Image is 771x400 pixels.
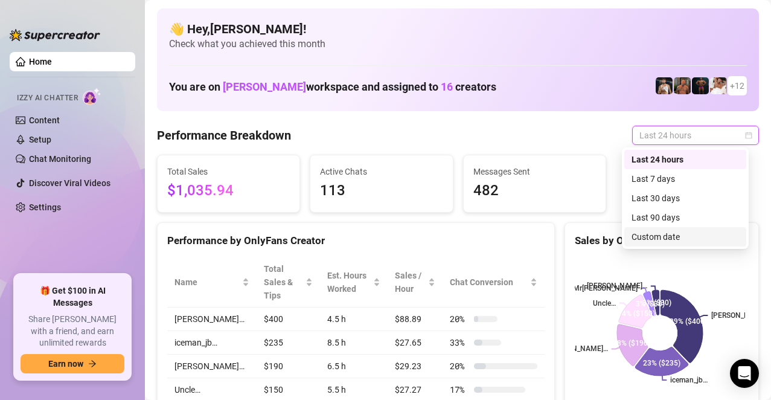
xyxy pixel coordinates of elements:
td: $400 [257,308,320,331]
span: Check what you achieved this month [169,37,747,51]
img: Chris [656,77,673,94]
td: $88.89 [388,308,443,331]
th: Name [167,257,257,308]
span: Active Chats [320,165,443,178]
td: 4.5 h [320,308,388,331]
img: Jake [710,77,727,94]
span: Chat Conversion [450,276,528,289]
div: Last 7 days [624,169,746,189]
th: Chat Conversion [443,257,545,308]
th: Sales / Hour [388,257,443,308]
span: arrow-right [88,360,97,368]
span: Sales / Hour [395,269,426,295]
a: Discover Viral Videos [29,178,110,188]
a: Chat Monitoring [29,154,91,164]
a: Settings [29,202,61,212]
span: 20 % [450,312,469,326]
h1: You are on workspace and assigned to creators [169,80,496,94]
text: iceman_jb… [671,376,708,384]
span: Share [PERSON_NAME] with a friend, and earn unlimited rewards [21,314,124,349]
span: Earn now [48,359,83,369]
td: [PERSON_NAME]… [167,355,257,378]
span: calendar [745,132,752,139]
button: Earn nowarrow-right [21,354,124,373]
div: Last 24 hours [632,153,739,166]
span: 482 [473,179,596,202]
div: Performance by OnlyFans Creator [167,233,545,249]
span: Izzy AI Chatter [17,92,78,104]
td: 8.5 h [320,331,388,355]
span: 🎁 Get $100 in AI Messages [21,285,124,309]
h4: Performance Breakdown [157,127,291,144]
span: 16 [441,80,453,93]
span: Name [174,276,240,289]
div: Custom date [632,230,739,244]
td: 6.5 h [320,355,388,378]
div: Last 30 days [624,189,746,208]
div: Last 90 days [624,208,746,227]
td: $190 [257,355,320,378]
div: Last 7 days [632,172,739,185]
span: 17 % [450,383,469,396]
div: Est. Hours Worked [327,269,371,295]
td: $29.23 [388,355,443,378]
span: 113 [320,179,443,202]
div: Last 90 days [632,211,739,224]
img: logo-BBDzfeDw.svg [10,29,100,41]
h4: 👋 Hey, [PERSON_NAME] ! [169,21,747,37]
span: Last 24 hours [639,126,752,144]
span: Messages Sent [473,165,596,178]
div: Last 30 days [632,192,739,205]
span: [PERSON_NAME] [223,80,306,93]
a: Home [29,57,52,66]
div: Last 24 hours [624,150,746,169]
text: [PERSON_NAME]… [587,282,647,291]
img: Muscled [692,77,709,94]
span: + 12 [730,79,744,92]
div: Open Intercom Messenger [730,359,759,388]
img: BigLiamxxx [674,77,691,94]
td: $235 [257,331,320,355]
span: 33 % [450,336,469,349]
a: Content [29,115,60,125]
text: Uncle… [593,299,616,308]
div: Custom date [624,227,746,247]
td: iceman_jb… [167,331,257,355]
span: Total Sales & Tips [264,262,303,302]
div: Sales by OnlyFans Creator [575,233,749,249]
span: Total Sales [167,165,290,178]
text: [PERSON_NAME]… [548,345,608,353]
img: AI Chatter [83,88,101,105]
td: $27.65 [388,331,443,355]
a: Setup [29,135,51,144]
th: Total Sales & Tips [257,257,320,308]
span: 20 % [450,360,469,373]
td: [PERSON_NAME]… [167,308,257,331]
span: $1,035.94 [167,179,290,202]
